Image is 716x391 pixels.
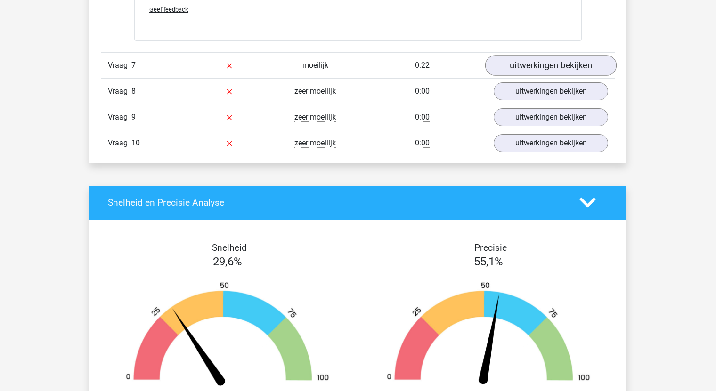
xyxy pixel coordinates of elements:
[108,137,131,149] span: Vraag
[131,61,136,70] span: 7
[415,61,430,70] span: 0:22
[415,138,430,148] span: 0:00
[108,86,131,97] span: Vraag
[474,255,503,268] span: 55,1%
[294,138,336,148] span: zeer moeilijk
[131,87,136,96] span: 8
[294,112,336,122] span: zeer moeilijk
[149,6,188,13] span: Geef feedback
[415,87,430,96] span: 0:00
[108,242,351,253] h4: Snelheid
[302,61,328,70] span: moeilijk
[372,281,605,389] img: 55.29014c7fce35.png
[485,55,617,76] a: uitwerkingen bekijken
[369,242,612,253] h4: Precisie
[415,112,430,122] span: 0:00
[108,60,131,71] span: Vraag
[213,255,242,268] span: 29,6%
[494,108,608,126] a: uitwerkingen bekijken
[494,82,608,100] a: uitwerkingen bekijken
[111,281,344,389] img: 30.93b1ff724fb0.png
[131,112,136,121] span: 9
[108,112,131,123] span: Vraag
[294,87,336,96] span: zeer moeilijk
[494,134,608,152] a: uitwerkingen bekijken
[131,138,140,147] span: 10
[108,197,565,208] h4: Snelheid en Precisie Analyse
